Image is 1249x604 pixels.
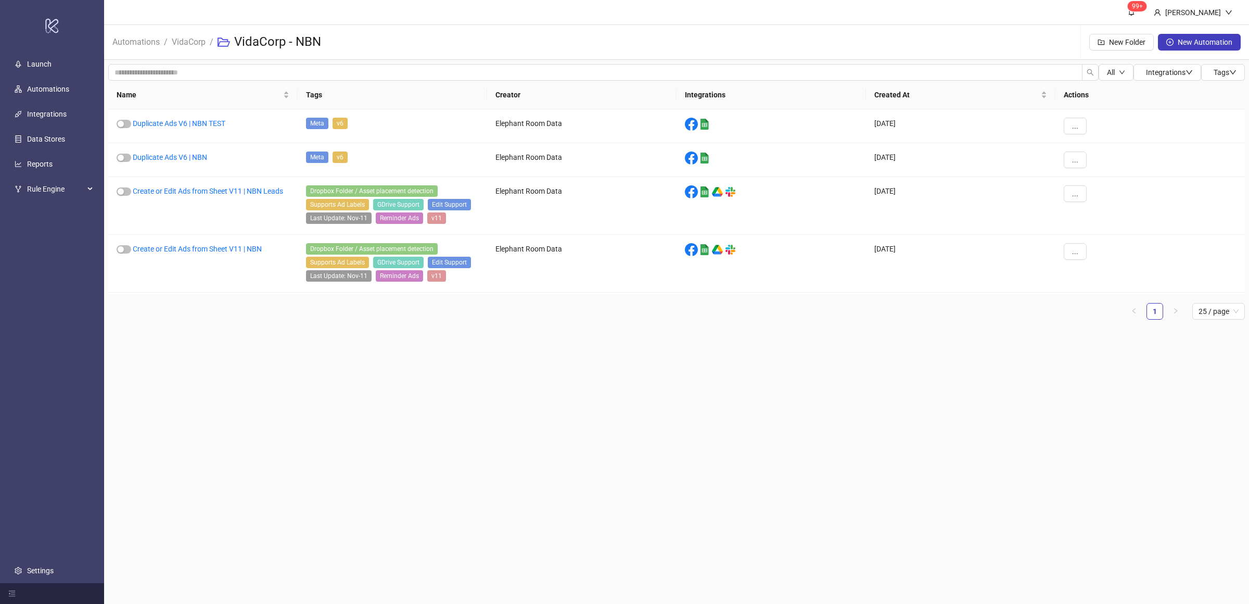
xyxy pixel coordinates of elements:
[1166,39,1174,46] span: plus-circle
[306,199,369,210] span: Supports Ad Labels
[333,152,348,163] span: v6
[1064,152,1087,168] button: ...
[306,212,372,224] span: Last Update: Nov-11
[1214,68,1237,77] span: Tags
[1126,303,1142,320] button: left
[487,235,677,293] div: Elephant Room Data
[428,199,471,210] span: Edit Support
[1146,303,1163,320] li: 1
[1172,308,1179,314] span: right
[27,135,65,143] a: Data Stores
[27,567,54,575] a: Settings
[1119,69,1125,75] span: down
[8,590,16,597] span: menu-fold
[1128,1,1147,11] sup: 1766
[164,26,168,59] li: /
[487,177,677,235] div: Elephant Room Data
[27,60,52,68] a: Launch
[866,143,1055,177] div: [DATE]
[117,89,281,100] span: Name
[1064,118,1087,134] button: ...
[306,257,369,268] span: Supports Ad Labels
[487,81,677,109] th: Creator
[133,153,207,161] a: Duplicate Ads V6 | NBN
[27,160,53,168] a: Reports
[1107,68,1115,77] span: All
[866,81,1055,109] th: Created At
[27,179,84,199] span: Rule Engine
[1072,122,1078,130] span: ...
[110,35,162,47] a: Automations
[1064,243,1087,260] button: ...
[306,185,438,197] span: Dropbox Folder / Asset placement detection
[210,26,213,59] li: /
[1087,69,1094,76] span: search
[866,235,1055,293] div: [DATE]
[1201,64,1245,81] button: Tagsdown
[306,270,372,282] span: Last Update: Nov-11
[427,212,446,224] span: v11
[133,187,283,195] a: Create or Edit Ads from Sheet V11 | NBN Leads
[1072,156,1078,164] span: ...
[1128,8,1135,16] span: bell
[1126,303,1142,320] li: Previous Page
[15,185,22,193] span: fork
[1167,303,1184,320] button: right
[1178,38,1232,46] span: New Automation
[1158,34,1241,51] button: New Automation
[1131,308,1137,314] span: left
[306,243,438,255] span: Dropbox Folder / Asset placement detection
[306,118,328,129] span: Meta
[1167,303,1184,320] li: Next Page
[27,85,69,93] a: Automations
[1161,7,1225,18] div: [PERSON_NAME]
[1109,38,1145,46] span: New Folder
[376,270,423,282] span: Reminder Ads
[1225,9,1232,16] span: down
[1072,190,1078,198] span: ...
[298,81,487,109] th: Tags
[1055,81,1245,109] th: Actions
[108,81,298,109] th: Name
[306,152,328,163] span: Meta
[487,109,677,143] div: Elephant Room Data
[376,212,423,224] span: Reminder Ads
[1072,247,1078,256] span: ...
[1089,34,1154,51] button: New Folder
[866,109,1055,143] div: [DATE]
[133,119,225,128] a: Duplicate Ads V6 | NBN TEST
[1147,304,1163,319] a: 1
[1064,185,1087,202] button: ...
[1133,64,1201,81] button: Integrationsdown
[1199,304,1239,319] span: 25 / page
[27,110,67,118] a: Integrations
[170,35,208,47] a: VidaCorp
[373,257,424,268] span: GDrive Support
[677,81,866,109] th: Integrations
[866,177,1055,235] div: [DATE]
[234,34,321,51] h3: VidaCorp - NBN
[874,89,1039,100] span: Created At
[333,118,348,129] span: v6
[1229,69,1237,76] span: down
[218,36,230,48] span: folder-open
[373,199,424,210] span: GDrive Support
[1146,68,1193,77] span: Integrations
[1192,303,1245,320] div: Page Size
[428,257,471,268] span: Edit Support
[487,143,677,177] div: Elephant Room Data
[133,245,262,253] a: Create or Edit Ads from Sheet V11 | NBN
[1186,69,1193,76] span: down
[1099,64,1133,81] button: Alldown
[427,270,446,282] span: v11
[1154,9,1161,16] span: user
[1098,39,1105,46] span: folder-add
